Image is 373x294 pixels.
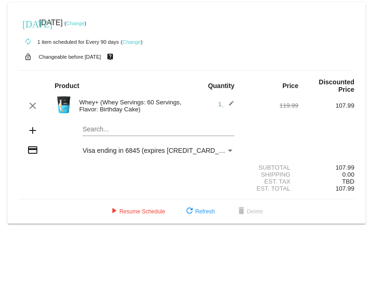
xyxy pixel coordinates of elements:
[319,78,354,93] strong: Discounted Price
[27,125,38,136] mat-icon: add
[223,100,234,111] mat-icon: edit
[242,171,298,178] div: Shipping
[298,164,354,171] div: 107.99
[64,21,86,26] small: ( )
[105,51,116,63] mat-icon: live_help
[66,21,84,26] a: Change
[55,82,79,89] strong: Product
[242,102,298,109] div: 119.99
[342,171,354,178] span: 0.00
[218,101,234,108] span: 1
[75,99,187,113] div: Whey+ (Whey Servings: 60 Servings, Flavor: Birthday Cake)
[208,82,234,89] strong: Quantity
[108,208,165,215] span: Resume Schedule
[19,39,119,45] small: 1 item scheduled for Every 90 days
[121,39,143,45] small: ( )
[342,178,354,185] span: TBD
[39,54,101,60] small: Changeable before [DATE]
[176,203,222,220] button: Refresh
[83,126,234,133] input: Search...
[22,18,34,29] mat-icon: [DATE]
[122,39,141,45] a: Change
[83,147,239,154] span: Visa ending in 6845 (expires [CREDIT_CARD_DATA])
[236,208,263,215] span: Delete
[242,178,298,185] div: Est. Tax
[242,164,298,171] div: Subtotal
[108,206,120,217] mat-icon: play_arrow
[228,203,271,220] button: Delete
[27,100,38,111] mat-icon: clear
[101,203,173,220] button: Resume Schedule
[184,206,195,217] mat-icon: refresh
[22,36,34,48] mat-icon: autorenew
[336,185,354,192] span: 107.99
[27,144,38,156] mat-icon: credit_card
[22,51,34,63] mat-icon: lock_open
[55,96,73,114] img: Image-1-Carousel-Whey-5lb-Birthday-Cake.png
[236,206,247,217] mat-icon: delete
[282,82,298,89] strong: Price
[83,147,234,154] mat-select: Payment Method
[184,208,215,215] span: Refresh
[242,185,298,192] div: Est. Total
[298,102,354,109] div: 107.99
